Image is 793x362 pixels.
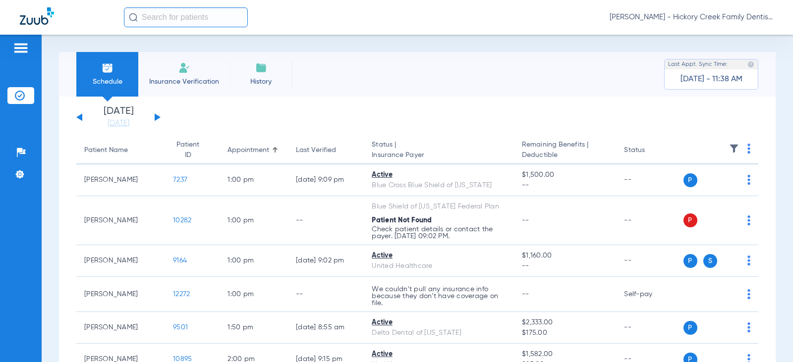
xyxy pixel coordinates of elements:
[220,164,288,196] td: 1:00 PM
[683,213,697,227] span: P
[372,328,506,338] div: Delta Dental of [US_STATE]
[668,59,728,69] span: Last Appt. Sync Time:
[522,291,529,298] span: --
[364,137,514,164] th: Status |
[616,277,683,312] td: Self-pay
[372,170,506,180] div: Active
[616,137,683,164] th: Status
[296,145,336,155] div: Last Verified
[288,277,364,312] td: --
[747,61,754,68] img: last sync help info
[124,7,248,27] input: Search for patients
[288,164,364,196] td: [DATE] 9:09 PM
[220,277,288,312] td: 1:00 PM
[683,173,697,187] span: P
[522,261,608,271] span: --
[255,62,267,74] img: History
[173,324,188,331] span: 9501
[178,62,190,74] img: Manual Insurance Verification
[747,256,750,265] img: group-dot-blue.svg
[288,245,364,277] td: [DATE] 9:02 PM
[89,106,148,128] li: [DATE]
[522,217,529,224] span: --
[76,196,165,245] td: [PERSON_NAME]
[84,145,128,155] div: Patient Name
[13,42,29,54] img: hamburger-icon
[522,349,608,360] span: $1,582.00
[372,317,506,328] div: Active
[227,145,269,155] div: Appointment
[372,202,506,212] div: Blue Shield of [US_STATE] Federal Plan
[372,150,506,160] span: Insurance Payer
[76,277,165,312] td: [PERSON_NAME]
[220,312,288,344] td: 1:50 PM
[616,312,683,344] td: --
[616,196,683,245] td: --
[89,118,148,128] a: [DATE]
[747,289,750,299] img: group-dot-blue.svg
[747,175,750,185] img: group-dot-blue.svg
[610,12,773,22] span: [PERSON_NAME] - Hickory Creek Family Dentistry
[84,77,131,87] span: Schedule
[20,7,54,25] img: Zuub Logo
[514,137,616,164] th: Remaining Benefits |
[220,245,288,277] td: 1:00 PM
[372,251,506,261] div: Active
[747,144,750,154] img: group-dot-blue.svg
[683,254,697,268] span: P
[146,77,223,87] span: Insurance Verification
[522,150,608,160] span: Deductible
[76,245,165,277] td: [PERSON_NAME]
[237,77,284,87] span: History
[372,226,506,240] p: Check patient details or contact the payer. [DATE] 09:02 PM.
[296,145,356,155] div: Last Verified
[372,261,506,271] div: United Healthcare
[729,144,739,154] img: filter.svg
[102,62,113,74] img: Schedule
[703,254,717,268] span: S
[747,322,750,332] img: group-dot-blue.svg
[288,312,364,344] td: [DATE] 8:55 AM
[372,180,506,191] div: Blue Cross Blue Shield of [US_STATE]
[129,13,138,22] img: Search Icon
[372,217,432,224] span: Patient Not Found
[522,251,608,261] span: $1,160.00
[227,145,280,155] div: Appointment
[522,180,608,191] span: --
[522,317,608,328] span: $2,333.00
[173,257,187,264] span: 9164
[173,140,203,160] div: Patient ID
[173,140,212,160] div: Patient ID
[173,176,187,183] span: 7237
[522,170,608,180] span: $1,500.00
[173,217,191,224] span: 10282
[683,321,697,335] span: P
[616,164,683,196] td: --
[288,196,364,245] td: --
[522,328,608,338] span: $175.00
[76,312,165,344] td: [PERSON_NAME]
[616,245,683,277] td: --
[372,349,506,360] div: Active
[84,145,157,155] div: Patient Name
[372,286,506,307] p: We couldn’t pull any insurance info because they don’t have coverage on file.
[173,291,190,298] span: 12272
[680,74,742,84] span: [DATE] - 11:38 AM
[747,215,750,225] img: group-dot-blue.svg
[220,196,288,245] td: 1:00 PM
[76,164,165,196] td: [PERSON_NAME]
